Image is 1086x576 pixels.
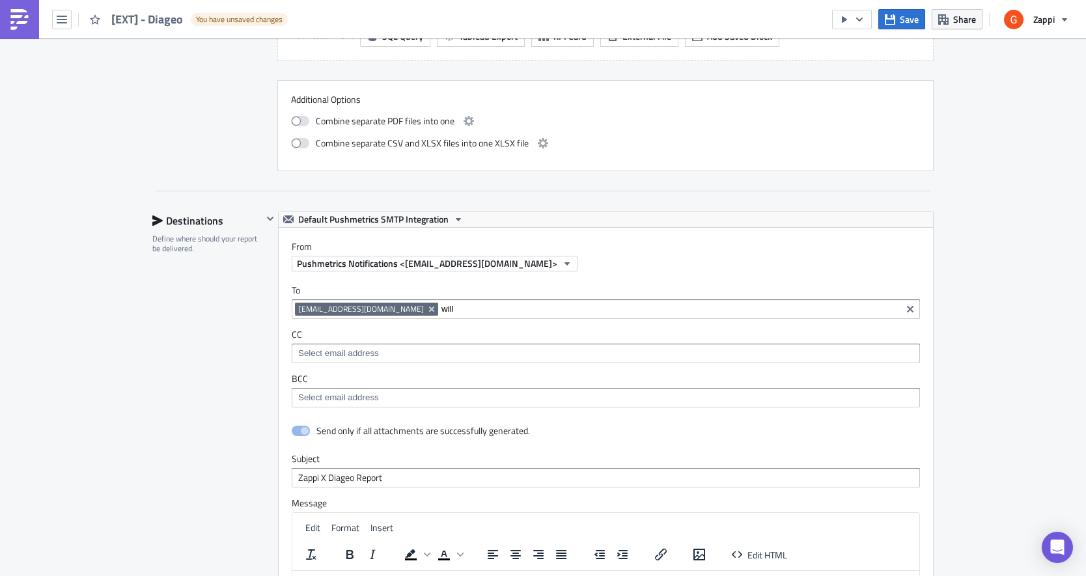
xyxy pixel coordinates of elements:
div: Send only if all attachments are successfully generated. [316,425,530,437]
span: Edit [305,521,320,534]
div: Open Intercom Messenger [1042,532,1073,563]
span: Combine separate CSV and XLSX files into one XLSX file [316,135,529,151]
img: tableau_7 [5,105,56,116]
span: [EXT] - Diageo [111,12,184,27]
button: Default Pushmetrics SMTP Integration [279,212,468,227]
span: Insert [370,521,393,534]
button: Decrease indent [589,545,611,564]
img: tableau_4 [5,62,56,73]
button: Clear formatting [300,545,322,564]
label: Additional Options [291,94,920,105]
label: CC [292,329,920,340]
button: Insert/edit link [650,545,672,564]
button: Align right [527,545,550,564]
button: Align left [482,545,504,564]
button: Italic [361,545,383,564]
button: Justify [550,545,572,564]
img: tableau_5 [5,77,56,87]
span: Combine separate PDF files into one [316,113,454,129]
button: Remove Tag [426,303,438,316]
img: tableau_3 [5,48,56,59]
span: Default Pushmetrics SMTP Integration [298,212,449,227]
div: Text color [433,545,466,564]
label: BCC [292,373,920,385]
button: Zappi [996,5,1076,34]
img: tableau_2 [5,34,56,44]
p: Please see your Zappi update below. [5,5,622,16]
button: Share [932,9,982,29]
span: You have unsaved changes [196,14,283,25]
span: Edit HTML [747,547,787,561]
button: Increase indent [611,545,633,564]
button: Align center [505,545,527,564]
label: Message [292,497,920,509]
label: To [292,284,920,296]
button: Clear selected items [902,301,918,317]
label: From [292,241,933,253]
span: Share [953,12,976,26]
span: Pushmetrics Notifications <[EMAIL_ADDRESS][DOMAIN_NAME]> [297,256,557,270]
label: Subject [292,453,920,465]
button: Pushmetrics Notifications <[EMAIL_ADDRESS][DOMAIN_NAME]> [292,256,578,271]
span: Format [331,521,359,534]
div: Define where should your report be delivered. [152,234,262,254]
button: Bold [339,545,361,564]
img: PushMetrics [9,9,30,30]
button: Insert/edit image [688,545,710,564]
button: Edit HTML [727,545,792,564]
span: Zappi [1033,12,1055,26]
div: Background color [400,545,432,564]
input: Select em ail add ress [295,347,915,360]
div: Destinations [152,211,262,230]
img: Avatar [1003,8,1025,31]
body: Rich Text Area. Press ALT-0 for help. [5,5,622,130]
button: Save [878,9,925,29]
span: Save [900,12,919,26]
input: Select em ail add ress [295,391,915,404]
img: tableau_6 [5,91,56,102]
button: Hide content [262,211,278,226]
img: tableau_1 [5,20,56,30]
span: [EMAIL_ADDRESS][DOMAIN_NAME] [299,304,424,314]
